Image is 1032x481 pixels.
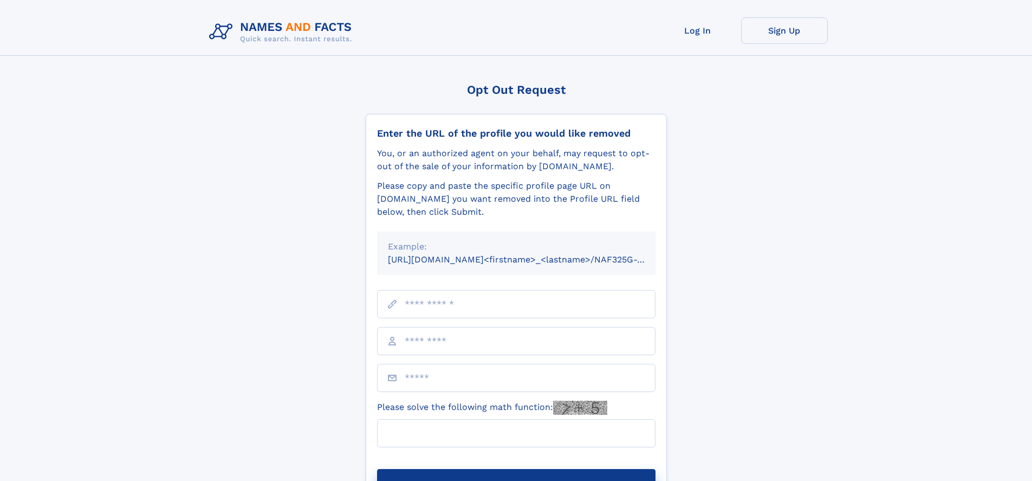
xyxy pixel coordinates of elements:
[377,179,655,219] div: Please copy and paste the specific profile page URL on [DOMAIN_NAME] you want removed into the Pr...
[377,147,655,173] div: You, or an authorized agent on your behalf, may request to opt-out of the sale of your informatio...
[388,240,645,253] div: Example:
[388,254,676,265] small: [URL][DOMAIN_NAME]<firstname>_<lastname>/NAF325G-xxxxxxxx
[205,17,361,47] img: Logo Names and Facts
[741,17,828,44] a: Sign Up
[366,83,667,97] div: Opt Out Request
[654,17,741,44] a: Log In
[377,127,655,139] div: Enter the URL of the profile you would like removed
[377,401,607,415] label: Please solve the following math function:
